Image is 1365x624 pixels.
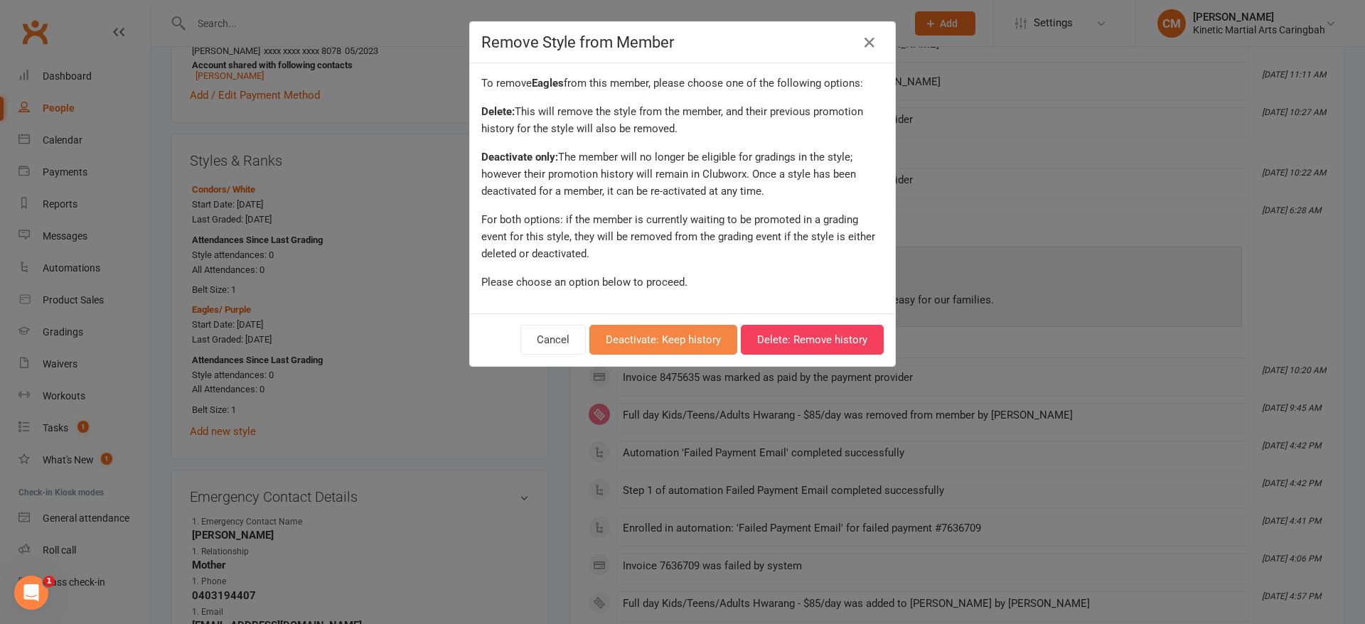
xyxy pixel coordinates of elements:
iframe: Intercom live chat [14,576,48,610]
div: Please choose an option below to proceed. [481,274,884,291]
div: For both options: if the member is currently waiting to be promoted in a grading event for this s... [481,211,884,262]
div: The member will no longer be eligible for gradings in the style; however their promotion history ... [481,149,884,200]
strong: Delete: [481,105,515,118]
strong: Eagles [532,77,564,90]
a: Close [858,31,881,54]
span: 1 [43,576,55,587]
div: To remove from this member, please choose one of the following options: [481,75,884,92]
button: Cancel [520,325,586,355]
h4: Remove Style from Member [481,33,884,51]
div: This will remove the style from the member, and their previous promotion history for the style wi... [481,103,884,137]
button: Deactivate: Keep history [589,325,737,355]
strong: Deactivate only: [481,151,558,163]
button: Delete: Remove history [741,325,884,355]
